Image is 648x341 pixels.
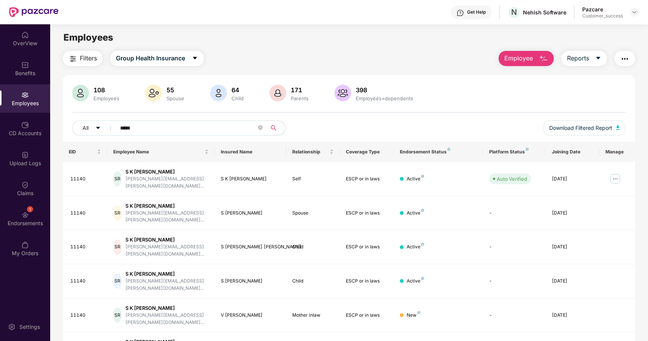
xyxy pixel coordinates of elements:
[595,55,601,62] span: caret-down
[72,85,89,101] img: svg+xml;base64,PHN2ZyB4bWxucz0iaHR0cDovL3d3dy53My5vcmcvMjAwMC9zdmciIHhtbG5zOnhsaW5rPSJodHRwOi8vd3...
[286,142,340,162] th: Relationship
[63,51,103,66] button: Filters
[113,308,121,323] div: SR
[70,278,101,285] div: 11140
[421,175,424,178] img: svg+xml;base64,PHN2ZyB4bWxucz0iaHR0cDovL3d3dy53My5vcmcvMjAwMC9zdmciIHdpZHRoPSI4IiBoZWlnaHQ9IjgiIH...
[292,210,334,217] div: Spouse
[92,86,121,94] div: 108
[8,323,16,331] img: svg+xml;base64,PHN2ZyBpZD0iU2V0dGluZy0yMHgyMCIgeG1sbnM9Imh0dHA6Ly93d3cudzMub3JnLzIwMDAvc3ZnIiB3aW...
[354,86,415,94] div: 398
[70,210,101,217] div: 11140
[210,85,227,101] img: svg+xml;base64,PHN2ZyB4bWxucz0iaHR0cDovL3d3dy53My5vcmcvMjAwMC9zdmciIHhtbG5zOnhsaW5rPSJodHRwOi8vd3...
[616,125,620,130] img: svg+xml;base64,PHN2ZyB4bWxucz0iaHR0cDovL3d3dy53My5vcmcvMjAwMC9zdmciIHhtbG5zOnhsaW5rPSJodHRwOi8vd3...
[21,241,29,249] img: svg+xml;base64,PHN2ZyBpZD0iTXlfT3JkZXJzIiBkYXRhLW5hbWU9Ik15IE9yZGVycyIgeG1sbnM9Imh0dHA6Ly93d3cudz...
[21,151,29,159] img: svg+xml;base64,PHN2ZyBpZD0iVXBsb2FkX0xvZ3MiIGRhdGEtbmFtZT0iVXBsb2FkIExvZ3MiIHhtbG5zPSJodHRwOi8vd3...
[292,175,334,183] div: Self
[407,210,424,217] div: Active
[110,51,204,66] button: Group Health Insurancecaret-down
[125,210,209,224] div: [PERSON_NAME][EMAIL_ADDRESS][PERSON_NAME][DOMAIN_NAME]...
[269,85,286,101] img: svg+xml;base64,PHN2ZyB4bWxucz0iaHR0cDovL3d3dy53My5vcmcvMjAwMC9zdmciIHhtbG5zOnhsaW5rPSJodHRwOi8vd3...
[21,211,29,219] img: svg+xml;base64,PHN2ZyBpZD0iRW5kb3JzZW1lbnRzIiB4bWxucz0iaHR0cDovL3d3dy53My5vcmcvMjAwMC9zdmciIHdpZH...
[125,243,209,258] div: [PERSON_NAME][EMAIL_ADDRESS][PERSON_NAME][DOMAIN_NAME]...
[292,312,334,319] div: Mother inlaw
[70,175,101,183] div: 11140
[21,121,29,129] img: svg+xml;base64,PHN2ZyBpZD0iQ0RfQWNjb3VudHMiIGRhdGEtbmFtZT0iQ0QgQWNjb3VudHMiIHhtbG5zPSJodHRwOi8vd3...
[258,125,263,130] span: close-circle
[125,312,209,326] div: [PERSON_NAME][EMAIL_ADDRESS][PERSON_NAME][DOMAIN_NAME]...
[266,120,285,136] button: search
[561,51,607,66] button: Reportscaret-down
[421,277,424,280] img: svg+xml;base64,PHN2ZyB4bWxucz0iaHR0cDovL3d3dy53My5vcmcvMjAwMC9zdmciIHdpZHRoPSI4IiBoZWlnaHQ9IjgiIH...
[230,95,245,101] div: Child
[447,148,450,151] img: svg+xml;base64,PHN2ZyB4bWxucz0iaHR0cDovL3d3dy53My5vcmcvMjAwMC9zdmciIHdpZHRoPSI4IiBoZWlnaHQ9IjgiIH...
[69,149,96,155] span: EID
[125,278,209,292] div: [PERSON_NAME][EMAIL_ADDRESS][PERSON_NAME][DOMAIN_NAME]...
[582,6,623,13] div: Pazcare
[70,243,101,251] div: 11140
[609,173,621,185] img: manageButton
[456,9,464,17] img: svg+xml;base64,PHN2ZyBpZD0iSGVscC0zMngzMiIgeG1sbnM9Imh0dHA6Ly93d3cudzMub3JnLzIwMDAvc3ZnIiB3aWR0aD...
[483,230,546,264] td: -
[552,175,593,183] div: [DATE]
[620,54,629,63] img: svg+xml;base64,PHN2ZyB4bWxucz0iaHR0cDovL3d3dy53My5vcmcvMjAwMC9zdmciIHdpZHRoPSIyNCIgaGVpZ2h0PSIyNC...
[125,305,209,312] div: S K [PERSON_NAME]
[504,54,533,63] span: Employee
[346,210,387,217] div: ESCP or in laws
[539,54,548,63] img: svg+xml;base64,PHN2ZyB4bWxucz0iaHR0cDovL3d3dy53My5vcmcvMjAwMC9zdmciIHhtbG5zOnhsaW5rPSJodHRwOi8vd3...
[258,125,263,132] span: close-circle
[407,243,424,251] div: Active
[221,278,280,285] div: S [PERSON_NAME]
[631,9,637,15] img: svg+xml;base64,PHN2ZyBpZD0iRHJvcGRvd24tMzJ4MzIiIHhtbG5zPSJodHRwOi8vd3d3LnczLm9yZy8yMDAwL3N2ZyIgd2...
[215,142,286,162] th: Insured Name
[489,149,540,155] div: Platform Status
[346,243,387,251] div: ESCP or in laws
[407,278,424,285] div: Active
[113,205,121,221] div: SR
[567,54,589,63] span: Reports
[407,312,420,319] div: New
[145,85,162,101] img: svg+xml;base64,PHN2ZyB4bWxucz0iaHR0cDovL3d3dy53My5vcmcvMjAwMC9zdmciIHhtbG5zOnhsaW5rPSJodHRwOi8vd3...
[552,312,593,319] div: [DATE]
[292,278,334,285] div: Child
[289,86,310,94] div: 171
[292,149,328,155] span: Relationship
[113,149,203,155] span: Employee Name
[113,171,121,186] div: SR
[125,175,209,190] div: [PERSON_NAME][EMAIL_ADDRESS][PERSON_NAME][DOMAIN_NAME]...
[230,86,245,94] div: 64
[165,95,186,101] div: Spouse
[526,148,529,151] img: svg+xml;base64,PHN2ZyB4bWxucz0iaHR0cDovL3d3dy53My5vcmcvMjAwMC9zdmciIHdpZHRoPSI4IiBoZWlnaHQ9IjgiIH...
[95,125,101,131] span: caret-down
[582,13,623,19] div: Customer_success
[346,312,387,319] div: ESCP or in laws
[80,54,97,63] span: Filters
[221,312,280,319] div: V [PERSON_NAME]
[113,273,121,289] div: SR
[9,7,59,17] img: New Pazcare Logo
[125,236,209,243] div: S K [PERSON_NAME]
[467,9,486,15] div: Get Help
[63,32,113,43] span: Employees
[221,210,280,217] div: S [PERSON_NAME]
[266,125,281,131] span: search
[483,298,546,333] td: -
[113,240,121,255] div: SR
[400,149,477,155] div: Endorsement Status
[21,31,29,39] img: svg+xml;base64,PHN2ZyBpZD0iSG9tZSIgeG1sbnM9Imh0dHA6Ly93d3cudzMub3JnLzIwMDAvc3ZnIiB3aWR0aD0iMjAiIG...
[523,9,566,16] div: Nehish Software
[549,124,612,132] span: Download Filtered Report
[125,202,209,210] div: S K [PERSON_NAME]
[407,175,424,183] div: Active
[72,120,119,136] button: Allcaret-down
[346,278,387,285] div: ESCP or in laws
[82,124,89,132] span: All
[599,142,635,162] th: Manage
[511,8,517,17] span: N
[63,142,108,162] th: EID
[292,243,334,251] div: Child
[346,175,387,183] div: ESCP or in laws
[165,86,186,94] div: 55
[499,51,554,66] button: Employee
[552,243,593,251] div: [DATE]
[421,243,424,246] img: svg+xml;base64,PHN2ZyB4bWxucz0iaHR0cDovL3d3dy53My5vcmcvMjAwMC9zdmciIHdpZHRoPSI4IiBoZWlnaHQ9IjgiIH...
